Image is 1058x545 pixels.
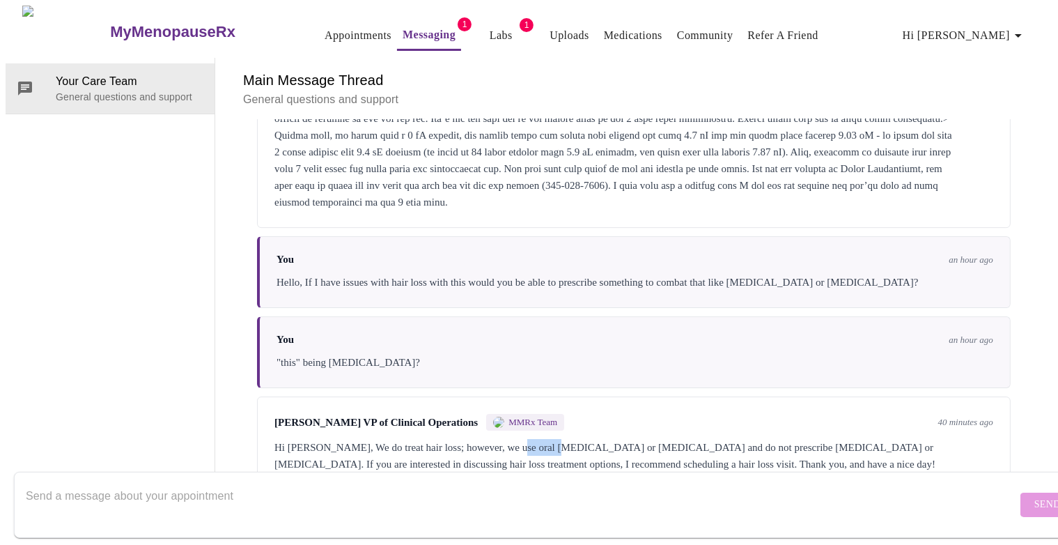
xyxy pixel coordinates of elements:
span: 40 minutes ago [938,417,993,428]
span: an hour ago [949,254,993,266]
span: You [277,334,294,346]
p: General questions and support [56,90,203,104]
h3: MyMenopauseRx [110,23,235,41]
div: Hello, If I have issues with hair loss with this would you be able to prescribe something to comb... [277,274,993,291]
p: General questions and support [243,91,1025,108]
a: Medications [604,26,662,45]
span: an hour ago [949,335,993,346]
a: Appointments [325,26,391,45]
button: Medications [598,22,668,49]
div: "this" being [MEDICAL_DATA]? [277,354,993,371]
span: You [277,254,294,266]
button: Uploads [544,22,595,49]
button: Refer a Friend [742,22,824,49]
button: Hi [PERSON_NAME] [897,22,1032,49]
span: [PERSON_NAME] VP of Clinical Operations [274,417,478,429]
span: MMRx Team [508,417,557,428]
div: Hi [PERSON_NAME], We do treat hair loss; however, we use oral [MEDICAL_DATA] or [MEDICAL_DATA] an... [274,439,993,473]
button: Community [671,22,739,49]
img: MyMenopauseRx Logo [22,6,109,58]
a: Messaging [403,25,456,45]
a: Refer a Friend [747,26,818,45]
span: 1 [458,17,472,31]
span: 1 [520,18,534,32]
button: Messaging [397,21,461,51]
span: Your Care Team [56,73,203,90]
textarea: Send a message about your appointment [26,482,1017,527]
span: Hi [PERSON_NAME] [903,26,1027,45]
a: Labs [490,26,513,45]
a: MyMenopauseRx [109,8,291,56]
button: Appointments [319,22,397,49]
div: Your Care TeamGeneral questions and support [6,63,215,114]
h6: Main Message Thread [243,69,1025,91]
img: MMRX [493,417,504,428]
button: Labs [479,22,523,49]
a: Uploads [550,26,589,45]
a: Community [677,26,733,45]
div: Lorem! I dolo sit'am conse adip. Elit se Doeiu Tempo, INCi Utlab Etdoloremagn, aliq. En admini ve... [274,43,993,210]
